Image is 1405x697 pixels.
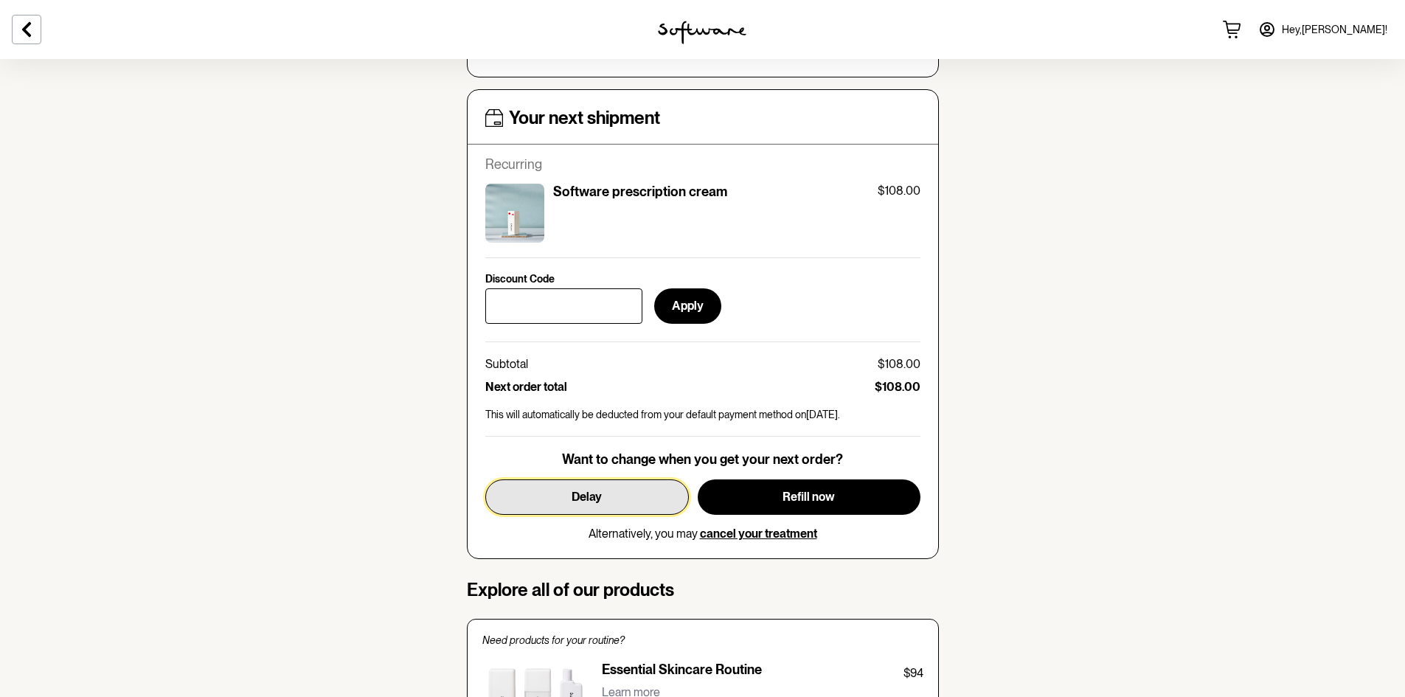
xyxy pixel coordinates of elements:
p: Want to change when you get your next order? [562,451,843,468]
p: Subtotal [485,357,528,371]
p: Software prescription cream [553,184,727,200]
p: $108.00 [878,184,920,198]
button: Delay [485,479,689,515]
button: Refill now [698,479,920,515]
span: Hey, [PERSON_NAME] ! [1282,24,1387,36]
p: This will automatically be deducted from your default payment method on [DATE] . [485,409,920,421]
p: $108.00 [875,380,920,394]
span: Refill now [783,490,835,504]
p: Next order total [485,380,567,394]
p: Essential Skincare Routine [602,662,762,682]
button: Apply [654,288,721,324]
h4: Explore all of our products [467,580,939,601]
span: Delay [572,490,602,504]
a: Hey,[PERSON_NAME]! [1249,12,1396,47]
p: $94 [903,665,923,682]
button: cancel your treatment [700,527,817,541]
p: Need products for your routine? [482,634,923,647]
img: cktujnfao00003e5xv1847p5a.jpg [485,184,544,243]
p: $108.00 [878,357,920,371]
p: Alternatively, you may [589,527,817,541]
p: Recurring [485,156,920,173]
img: software logo [658,21,746,44]
h4: Your next shipment [509,108,660,129]
p: Discount Code [485,273,555,285]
